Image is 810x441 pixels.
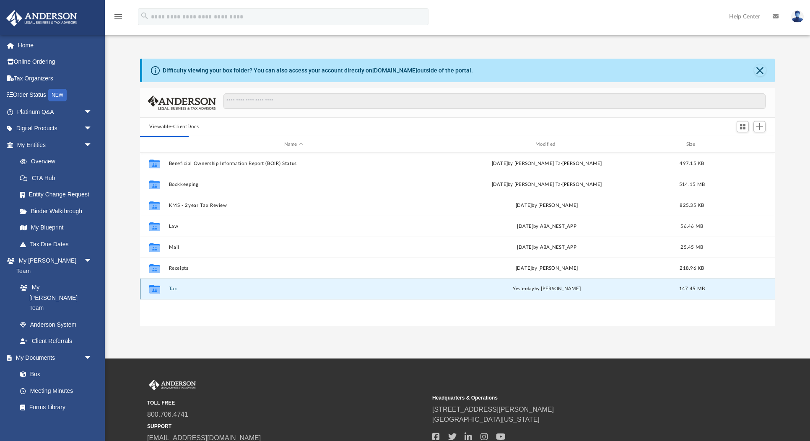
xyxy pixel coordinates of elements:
[679,286,705,291] span: 147.45 MB
[4,10,80,26] img: Anderson Advisors Platinum Portal
[679,182,705,187] span: 514.15 MB
[84,349,101,366] span: arrow_drop_down
[12,236,105,253] a: Tax Due Dates
[113,12,123,22] i: menu
[432,394,711,402] small: Headquarters & Operations
[147,399,426,407] small: TOLL FREE
[6,37,105,54] a: Home
[149,123,199,131] button: Viewable-ClientDocs
[681,245,704,250] span: 25.45 MB
[422,202,672,209] div: [DATE] by [PERSON_NAME]
[12,382,101,399] a: Meeting Minutes
[6,137,105,153] a: My Entitiesarrow_drop_down
[113,16,123,22] a: menu
[6,70,105,87] a: Tax Organizers
[372,67,417,74] a: [DOMAIN_NAME]
[12,170,105,186] a: CTA Hub
[169,266,418,271] button: Receipts
[753,121,766,133] button: Add
[12,279,96,317] a: My [PERSON_NAME] Team
[12,203,105,219] a: Binder Walkthrough
[6,54,105,70] a: Online Ordering
[737,121,749,133] button: Switch to Grid View
[169,286,418,291] button: Tax
[681,224,704,229] span: 56.46 MB
[513,286,534,291] span: yesterday
[163,66,473,75] div: Difficulty viewing your box folder? You can also access your account directly on outside of the p...
[422,160,672,168] div: [DATE] by [PERSON_NAME] Ta-[PERSON_NAME]
[680,203,704,208] span: 825.35 KB
[147,423,426,430] small: SUPPORT
[754,64,766,76] button: Close
[791,10,804,23] img: User Pic
[169,161,418,166] button: Beneficial Ownership Information Report (BOIR) Status
[432,406,554,413] a: [STREET_ADDRESS][PERSON_NAME]
[680,266,704,271] span: 218.96 KB
[12,186,105,203] a: Entity Change Request
[140,153,775,327] div: grid
[12,219,101,236] a: My Blueprint
[6,103,105,120] a: Platinum Q&Aarrow_drop_down
[169,245,418,250] button: Mail
[84,103,101,121] span: arrow_drop_down
[675,141,709,148] div: Size
[12,333,101,350] a: Client Referrals
[140,11,149,21] i: search
[12,399,96,416] a: Forms Library
[432,416,540,423] a: [GEOGRAPHIC_DATA][US_STATE]
[422,244,672,251] div: [DATE] by ABA_NEST_APP
[680,161,704,166] span: 497.15 KB
[84,137,101,154] span: arrow_drop_down
[12,366,96,383] a: Box
[422,285,672,293] div: by [PERSON_NAME]
[48,89,67,101] div: NEW
[6,120,105,137] a: Digital Productsarrow_drop_down
[84,253,101,270] span: arrow_drop_down
[147,411,188,418] a: 800.706.4741
[422,141,672,148] div: Modified
[12,153,105,170] a: Overview
[6,87,105,104] a: Order StatusNEW
[147,379,197,390] img: Anderson Advisors Platinum Portal
[169,203,418,208] button: KMS - 2year Tax Review
[6,349,101,366] a: My Documentsarrow_drop_down
[712,141,771,148] div: id
[169,141,418,148] div: Name
[12,316,101,333] a: Anderson System
[223,93,766,109] input: Search files and folders
[422,223,672,230] div: [DATE] by ABA_NEST_APP
[169,224,418,229] button: Law
[144,141,165,148] div: id
[422,181,672,188] div: [DATE] by [PERSON_NAME] Ta-[PERSON_NAME]
[422,265,672,272] div: [DATE] by [PERSON_NAME]
[6,253,101,279] a: My [PERSON_NAME] Teamarrow_drop_down
[84,120,101,137] span: arrow_drop_down
[169,182,418,187] button: Bookkeeping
